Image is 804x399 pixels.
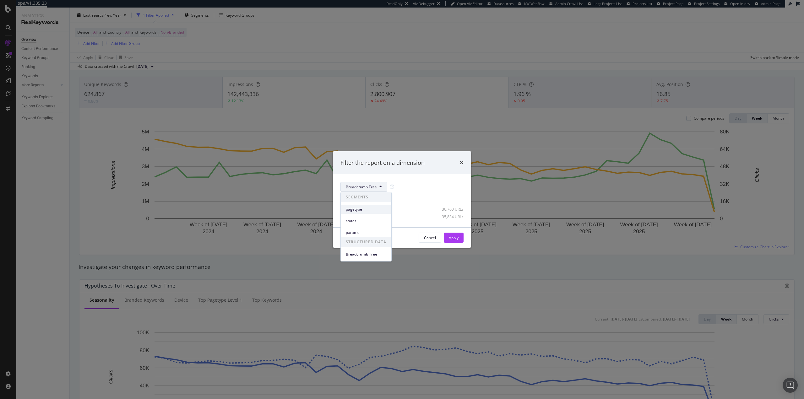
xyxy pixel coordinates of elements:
span: STRUCTURED DATA [341,237,391,247]
div: Filter the report on a dimension [340,159,425,167]
div: times [460,159,464,167]
div: Open Intercom Messenger [783,378,798,393]
span: pagetype [346,207,386,212]
div: 35,834 URLs [433,214,464,219]
div: Cancel [424,235,436,240]
span: params [346,230,386,235]
span: Breadcrumb Tree [346,184,377,190]
button: Cancel [419,233,441,243]
div: 36,760 URLs [433,207,464,212]
span: Breadcrumb Tree [346,251,386,257]
div: modal [333,151,471,248]
button: Breadcrumb Tree [340,182,387,192]
span: states [346,218,386,224]
span: SEGMENTS [341,192,391,202]
button: Apply [444,233,464,243]
div: Select all data available [340,197,464,202]
div: Apply [449,235,459,240]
